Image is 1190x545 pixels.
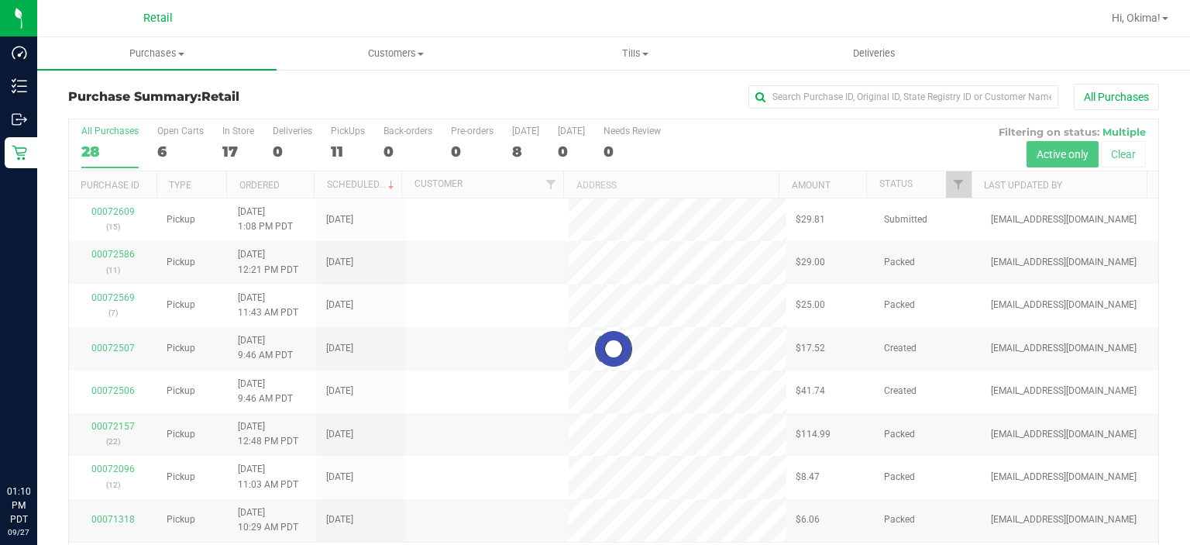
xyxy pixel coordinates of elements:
a: Deliveries [755,37,994,70]
p: 01:10 PM PDT [7,485,30,526]
inline-svg: Inventory [12,78,27,94]
iframe: Resource center [15,421,62,467]
span: Tills [516,47,754,60]
a: Purchases [37,37,277,70]
a: Customers [277,37,516,70]
p: 09/27 [7,526,30,538]
inline-svg: Outbound [12,112,27,127]
inline-svg: Dashboard [12,45,27,60]
span: Customers [277,47,515,60]
span: Hi, Okima! [1112,12,1161,24]
input: Search Purchase ID, Original ID, State Registry ID or Customer Name... [748,85,1058,109]
button: All Purchases [1074,84,1159,110]
span: Retail [201,89,239,104]
a: Tills [515,37,755,70]
inline-svg: Retail [12,145,27,160]
span: Purchases [37,47,277,60]
span: Deliveries [832,47,917,60]
h3: Purchase Summary: [68,90,432,104]
span: Retail [143,12,173,25]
